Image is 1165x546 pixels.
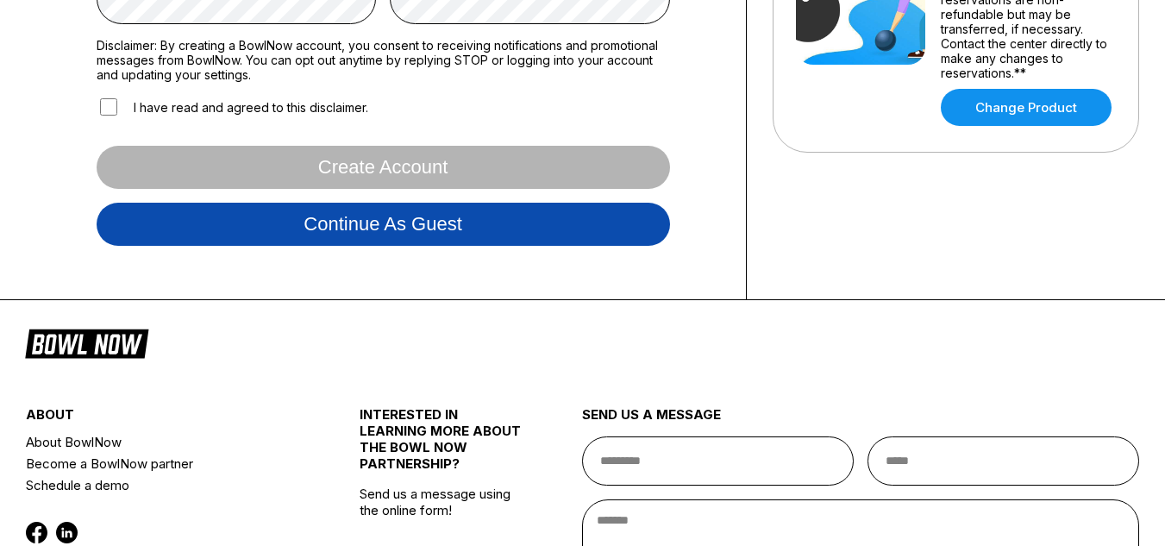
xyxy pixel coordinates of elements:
a: About BowlNow [26,431,304,453]
label: Disclaimer: By creating a BowlNow account, you consent to receiving notifications and promotional... [97,38,670,82]
a: Change Product [941,89,1112,126]
a: Become a BowlNow partner [26,453,304,474]
input: I have read and agreed to this disclaimer. [100,98,117,116]
button: Continue as guest [97,203,670,246]
div: about [26,406,304,431]
label: I have read and agreed to this disclaimer. [97,96,368,118]
div: send us a message [582,406,1139,436]
a: Schedule a demo [26,474,304,496]
div: INTERESTED IN LEARNING MORE ABOUT THE BOWL NOW PARTNERSHIP? [360,406,527,486]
